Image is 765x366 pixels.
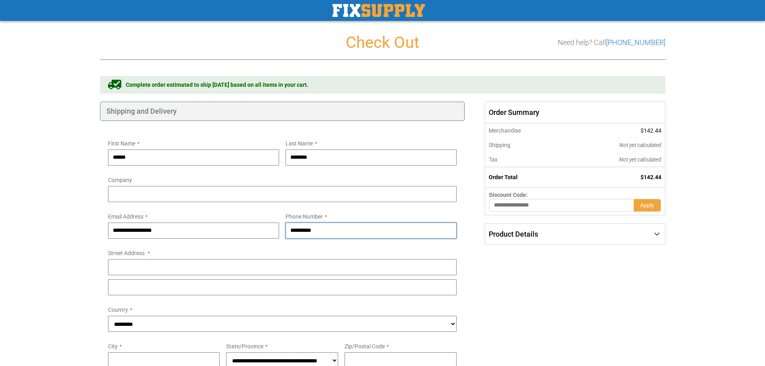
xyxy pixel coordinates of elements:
span: First Name [108,140,135,147]
h3: Need help? Call [558,39,665,47]
span: Street Address [108,250,145,256]
span: Shipping [489,142,510,148]
span: $142.44 [641,127,661,134]
span: State/Province [226,343,263,350]
button: Apply [634,199,661,212]
a: store logo [333,4,425,17]
span: City [108,343,118,350]
span: $142.44 [641,174,661,180]
span: Company [108,177,132,183]
span: Not yet calculated [619,156,661,163]
span: Discount Code: [489,192,528,198]
span: Zip/Postal Code [345,343,385,350]
img: Fix Industrial Supply [333,4,425,17]
h1: Check Out [100,34,665,51]
th: Tax [485,152,565,167]
span: Apply [640,202,654,209]
span: Country [108,307,128,313]
span: Product Details [489,230,538,238]
span: Last Name [286,140,313,147]
th: Merchandise [485,123,565,138]
span: Complete order estimated to ship [DATE] based on all items in your cart. [126,81,308,89]
span: Phone Number [286,213,323,220]
span: Not yet calculated [619,142,661,148]
span: Email Address [108,213,143,220]
a: [PHONE_NUMBER] [606,38,665,47]
span: Order Summary [485,102,665,123]
div: Shipping and Delivery [100,102,465,121]
strong: Order Total [489,174,518,180]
